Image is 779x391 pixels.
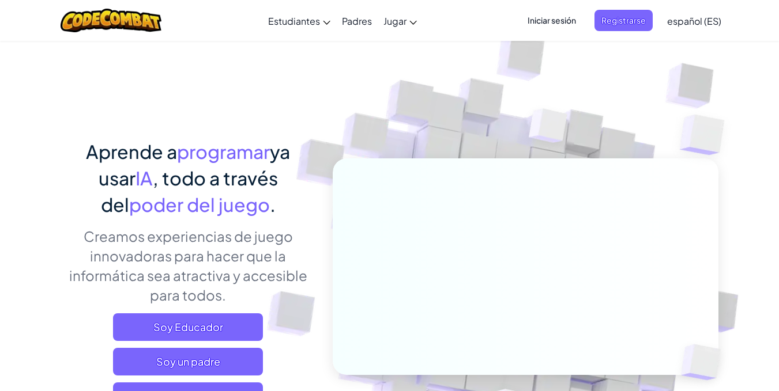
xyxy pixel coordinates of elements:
a: Soy Educador [113,313,263,341]
font: IA [136,166,153,189]
a: Padres [336,5,378,36]
a: Jugar [378,5,423,36]
font: programar [177,140,270,163]
font: , todo a través del [101,166,278,216]
font: Soy Educador [153,320,223,333]
a: Estudiantes [262,5,336,36]
font: Padres [342,15,372,27]
button: Registrarse [594,10,653,31]
font: . [270,193,276,216]
a: Soy un padre [113,348,263,375]
font: poder del juego [129,193,270,216]
font: Estudiantes [268,15,320,27]
a: español (ES) [661,5,727,36]
img: Cubos superpuestos [507,86,590,172]
font: Creamos experiencias de juego innovadoras para hacer que la informática sea atractiva y accesible... [69,227,307,303]
font: Iniciar sesión [528,15,576,25]
font: Jugar [383,15,407,27]
font: Aprende a [86,140,177,163]
button: Iniciar sesión [521,10,583,31]
img: Cubos superpuestos [657,86,757,184]
font: español (ES) [667,15,721,27]
font: Registrarse [601,15,646,25]
img: Logotipo de CodeCombat [61,9,161,32]
font: Soy un padre [156,355,220,368]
